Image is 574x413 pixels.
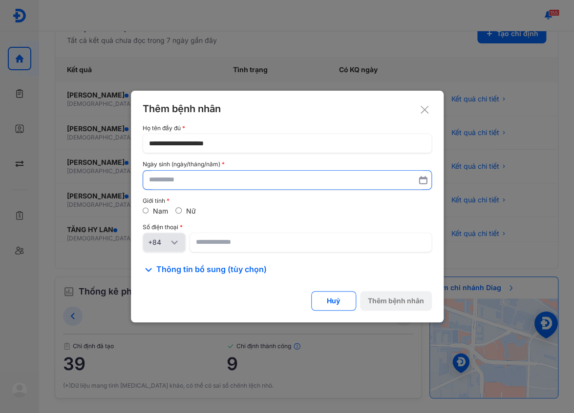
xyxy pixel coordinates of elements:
[360,291,432,311] button: Thêm bệnh nhân
[143,125,432,132] div: Họ tên đầy đủ
[186,207,195,215] label: Nữ
[143,224,432,231] div: Số điện thoại
[311,291,356,311] button: Huỷ
[156,264,267,275] span: Thông tin bổ sung (tùy chọn)
[143,161,432,168] div: Ngày sinh (ngày/tháng/năm)
[148,237,169,247] div: +84
[368,296,424,306] div: Thêm bệnh nhân
[143,102,432,115] div: Thêm bệnh nhân
[152,207,168,215] label: Nam
[143,197,432,204] div: Giới tính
